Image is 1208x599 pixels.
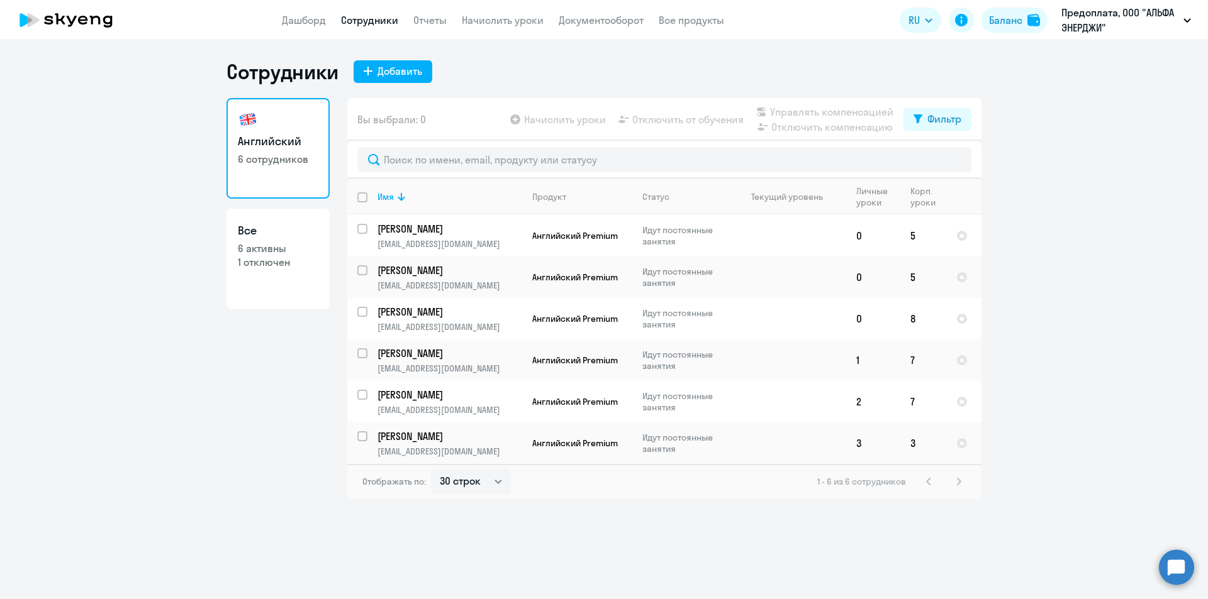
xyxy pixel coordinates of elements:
[532,313,618,324] span: Английский Premium
[377,238,522,250] p: [EMAIL_ADDRESS][DOMAIN_NAME]
[377,305,520,319] p: [PERSON_NAME]
[927,111,961,126] div: Фильтр
[377,429,522,443] a: [PERSON_NAME]
[532,272,618,283] span: Английский Premium
[900,422,946,464] td: 3
[659,14,724,26] a: Все продукты
[642,390,729,413] p: Идут постоянные занятия
[377,429,520,443] p: [PERSON_NAME]
[642,224,729,247] p: Идут постоянные занятия
[910,185,937,208] div: Корп. уроки
[739,191,846,202] div: Текущий уровень
[532,191,632,202] div: Продукт
[846,215,900,256] td: 0
[900,8,941,33] button: RU
[282,14,326,26] a: Дашборд
[238,223,318,239] h3: Все
[238,109,258,129] img: english
[377,191,394,202] div: Имя
[357,112,426,127] span: Вы выбрали: 0
[1055,5,1197,35] button: Предоплата, ООО "АЛЬФА ЭНЕРДЖИ"
[462,14,544,26] a: Начислить уроки
[357,147,971,172] input: Поиск по имени, email, продукту или статусу
[238,152,318,166] p: 6 сотрудников
[377,222,520,236] p: [PERSON_NAME]
[238,255,318,269] p: 1 отключен
[900,215,946,256] td: 5
[856,185,900,208] div: Личные уроки
[377,446,522,457] p: [EMAIL_ADDRESS][DOMAIN_NAME]
[377,305,522,319] a: [PERSON_NAME]
[642,191,669,202] div: Статус
[846,422,900,464] td: 3
[238,241,318,255] p: 6 активны
[377,321,522,332] p: [EMAIL_ADDRESS][DOMAIN_NAME]
[642,432,729,454] p: Идут постоянные занятия
[900,256,946,298] td: 5
[532,396,618,407] span: Английский Premium
[846,298,900,339] td: 0
[377,404,522,415] p: [EMAIL_ADDRESS][DOMAIN_NAME]
[846,339,900,381] td: 1
[989,13,1022,28] div: Баланс
[377,263,520,277] p: [PERSON_NAME]
[532,354,618,366] span: Английский Premium
[1061,5,1178,35] p: Предоплата, ООО "АЛЬФА ЭНЕРДЖИ"
[377,63,422,79] div: Добавить
[377,263,522,277] a: [PERSON_NAME]
[377,388,522,402] a: [PERSON_NAME]
[903,108,971,131] button: Фильтр
[910,185,946,208] div: Корп. уроки
[354,60,432,83] button: Добавить
[532,437,618,449] span: Английский Premium
[981,8,1048,33] button: Балансbalance
[532,230,618,241] span: Английский Premium
[377,346,520,360] p: [PERSON_NAME]
[559,14,644,26] a: Документооборот
[377,388,520,402] p: [PERSON_NAME]
[846,256,900,298] td: 0
[642,191,729,202] div: Статус
[238,133,318,150] h3: Английский
[532,191,566,202] div: Продукт
[377,222,522,236] a: [PERSON_NAME]
[377,363,522,374] p: [EMAIL_ADDRESS][DOMAIN_NAME]
[362,476,426,487] span: Отображать по:
[226,59,338,84] h1: Сотрудники
[341,14,398,26] a: Сотрудники
[846,381,900,422] td: 2
[226,209,330,309] a: Все6 активны1 отключен
[900,339,946,381] td: 7
[377,346,522,360] a: [PERSON_NAME]
[413,14,447,26] a: Отчеты
[642,307,729,330] p: Идут постоянные занятия
[817,476,906,487] span: 1 - 6 из 6 сотрудников
[909,13,920,28] span: RU
[226,98,330,199] a: Английский6 сотрудников
[377,280,522,291] p: [EMAIL_ADDRESS][DOMAIN_NAME]
[642,266,729,289] p: Идут постоянные занятия
[751,191,823,202] div: Текущий уровень
[900,381,946,422] td: 7
[377,191,522,202] div: Имя
[900,298,946,339] td: 8
[1027,14,1040,26] img: balance
[642,349,729,371] p: Идут постоянные занятия
[856,185,892,208] div: Личные уроки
